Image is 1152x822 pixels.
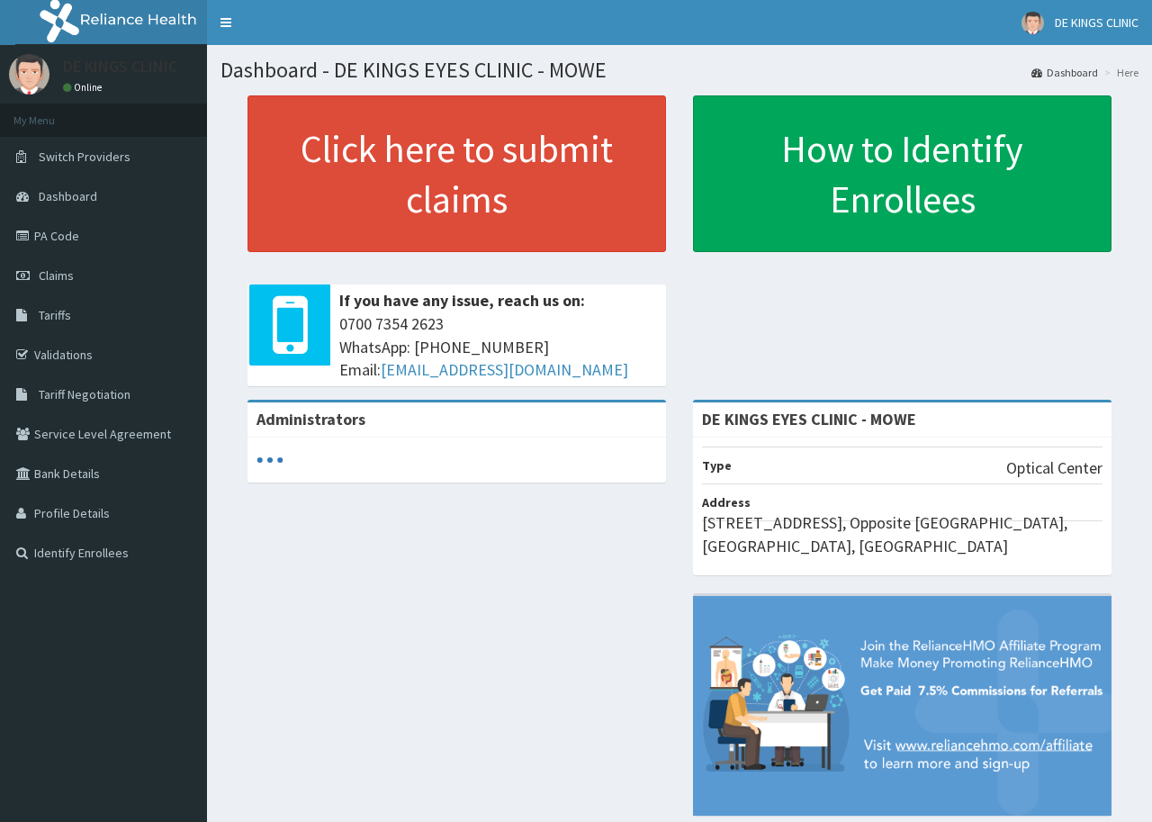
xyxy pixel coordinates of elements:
p: DE KINGS CLINIC [63,59,177,75]
span: Switch Providers [39,149,130,165]
span: Tariffs [39,307,71,323]
b: If you have any issue, reach us on: [339,290,585,311]
img: User Image [9,54,49,95]
a: Click here to submit claims [247,95,666,252]
a: How to Identify Enrollees [693,95,1111,252]
h1: Dashboard - DE KINGS EYES CLINIC - MOWE [220,59,1138,82]
a: [EMAIL_ADDRESS][DOMAIN_NAME] [381,359,628,380]
p: Optical Center [1006,456,1102,480]
span: Dashboard [39,188,97,204]
img: User Image [1021,12,1044,34]
a: Dashboard [1031,65,1098,80]
a: Online [63,81,106,94]
li: Here [1100,65,1138,80]
svg: audio-loading [256,447,283,474]
strong: DE KINGS EYES CLINIC - MOWE [702,409,916,429]
span: Claims [39,267,74,284]
span: 0700 7354 2623 WhatsApp: [PHONE_NUMBER] Email: [339,312,657,382]
img: provider-team-banner.png [693,596,1111,815]
b: Address [702,494,751,510]
span: DE KINGS CLINIC [1055,14,1138,31]
p: [STREET_ADDRESS], Opposite [GEOGRAPHIC_DATA], [GEOGRAPHIC_DATA], [GEOGRAPHIC_DATA] [702,511,1102,557]
b: Administrators [256,409,365,429]
b: Type [702,457,732,474]
span: Tariff Negotiation [39,386,130,402]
